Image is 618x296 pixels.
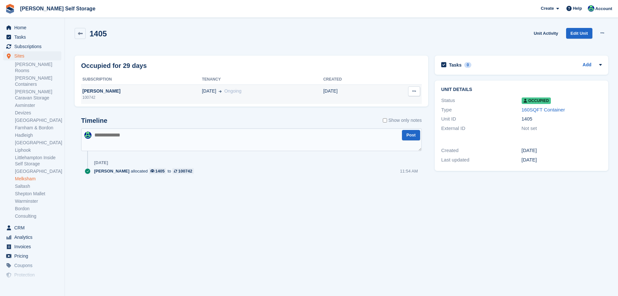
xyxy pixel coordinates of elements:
a: Farnham & Bordon [15,125,61,131]
span: Ongoing [224,88,241,94]
span: Coupons [14,261,53,270]
div: 1405 [522,115,602,123]
a: menu [3,261,61,270]
h2: Unit details [441,87,602,92]
div: Last updated [441,156,521,164]
div: 11:54 AM [400,168,418,174]
span: Home [14,23,53,32]
span: CRM [14,223,53,232]
img: stora-icon-8386f47178a22dfd0bd8f6a31ec36ba5ce8667c1dd55bd0f319d3a0aa187defe.svg [5,4,15,14]
div: [DATE] [522,147,602,154]
th: Subscription [81,74,202,85]
span: Settings [14,280,53,289]
h2: Timeline [81,117,107,124]
a: Hadleigh [15,132,61,138]
a: menu [3,51,61,60]
div: [DATE] [94,160,108,165]
span: [PERSON_NAME] [94,168,129,174]
div: [DATE] [522,156,602,164]
a: [PERSON_NAME] Rooms [15,61,61,74]
a: Bordon [15,206,61,212]
th: Created [323,74,380,85]
div: Type [441,106,521,114]
span: Help [573,5,582,12]
a: Devizes [15,110,61,116]
div: External ID [441,125,521,132]
a: [GEOGRAPHIC_DATA] [15,117,61,123]
a: Littlehampton Inside Self Storage [15,155,61,167]
a: menu [3,280,61,289]
span: Analytics [14,233,53,242]
div: 0 [464,62,472,68]
span: Protection [14,270,53,279]
a: Unit Activity [531,28,561,39]
a: 100742 [172,168,194,174]
a: menu [3,42,61,51]
label: Show only notes [383,117,422,124]
span: Account [595,6,612,12]
img: Jenna Kennedy [588,5,594,12]
div: 100742 [81,95,202,100]
div: allocated to [94,168,197,174]
td: [DATE] [323,84,380,104]
h2: Tasks [449,62,462,68]
a: 1405 [149,168,166,174]
div: Unit ID [441,115,521,123]
div: Not set [522,125,602,132]
a: Melksham [15,176,61,182]
div: 1405 [155,168,165,174]
a: 160SQFT Container [522,107,565,112]
h2: Occupied for 29 days [81,61,147,71]
a: Edit Unit [566,28,592,39]
span: Tasks [14,32,53,42]
a: Liphook [15,147,61,153]
a: [PERSON_NAME] Containers [15,75,61,87]
a: Axminster [15,102,61,109]
span: Sites [14,51,53,60]
a: [GEOGRAPHIC_DATA] [15,168,61,174]
a: [PERSON_NAME] Caravan Storage [15,89,61,101]
a: [PERSON_NAME] Self Storage [18,3,98,14]
span: Subscriptions [14,42,53,51]
div: [PERSON_NAME] [81,88,202,95]
th: Tenancy [202,74,323,85]
a: Consulting [15,213,61,219]
input: Show only notes [383,117,387,124]
a: Warminster [15,198,61,204]
a: menu [3,270,61,279]
a: Saltash [15,183,61,189]
a: menu [3,251,61,261]
a: menu [3,223,61,232]
a: menu [3,32,61,42]
span: Invoices [14,242,53,251]
h2: 1405 [90,29,107,38]
a: Add [583,61,591,69]
span: [DATE] [202,88,216,95]
span: Occupied [522,97,551,104]
img: Jenna Kennedy [84,132,91,139]
a: menu [3,23,61,32]
div: 100742 [178,168,192,174]
div: Created [441,147,521,154]
a: menu [3,242,61,251]
a: Shepton Mallet [15,191,61,197]
span: Pricing [14,251,53,261]
div: Status [441,97,521,104]
button: Post [402,130,420,141]
span: Create [541,5,554,12]
a: menu [3,233,61,242]
a: [GEOGRAPHIC_DATA] [15,140,61,146]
